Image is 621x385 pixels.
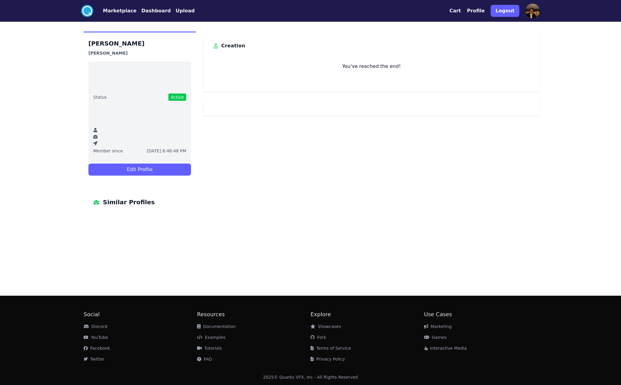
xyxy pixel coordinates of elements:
button: Upload [176,7,195,14]
button: Marketplace [103,7,136,14]
a: Facebook [84,346,110,351]
span: Active [168,94,186,101]
a: YouTube [84,335,108,340]
h2: Resources [197,310,310,319]
h3: [PERSON_NAME] [88,49,191,57]
a: Marketing [424,324,452,329]
h3: Creation [221,41,245,51]
a: Games [424,335,447,340]
a: Twitter [84,357,104,361]
a: Upload [171,7,195,14]
a: FAQ [197,357,212,361]
a: Documentation [197,324,236,329]
a: Examples [197,335,225,340]
a: Marketplace [93,7,136,14]
h1: [PERSON_NAME] [88,39,191,48]
img: profile [525,4,540,18]
a: Interactive Media [424,346,467,351]
button: Logout [491,5,519,17]
h2: Use Cases [424,310,537,319]
button: Profile [467,7,485,14]
p: You've reached the end! [213,63,530,70]
a: Discord [84,324,107,329]
a: Showcases [310,324,341,329]
span: [DATE] 8:48:48 PM [147,148,186,154]
h2: Explore [310,310,424,319]
button: Dashboard [141,7,171,14]
div: 2025 © Quarks VFX, Inc - All Rights Reserved [263,374,358,380]
a: Fork [310,335,326,340]
h2: Social [84,310,197,319]
a: Tutorials [197,346,222,351]
span: Member since [93,148,123,154]
a: Logout [491,2,519,19]
span: Similar Profiles [103,197,155,207]
button: Cart [449,7,461,14]
a: Dashboard [136,7,171,14]
a: Terms of Service [310,346,351,351]
button: Edit Profile [88,164,191,176]
a: Privacy Policy [310,357,345,361]
span: Status [93,94,107,100]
